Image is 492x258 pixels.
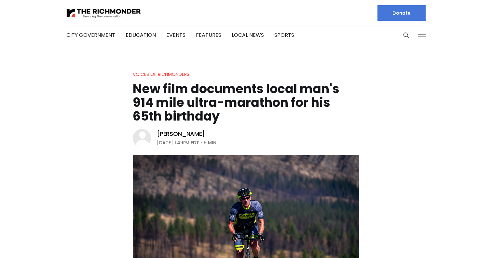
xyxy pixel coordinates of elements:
[133,82,359,123] h1: New film documents local man's 914 mile ultra-marathon for his 65th birthday
[66,7,141,19] img: The Richmonder
[274,31,294,39] a: Sports
[157,139,199,147] time: [DATE] 1:49PM EDT
[377,5,426,21] a: Donate
[166,31,185,39] a: Events
[126,31,156,39] a: Education
[437,226,492,258] iframe: portal-trigger
[204,139,216,147] span: 5 min
[133,71,189,78] a: Voices of Richmonders
[232,31,264,39] a: Local News
[66,31,115,39] a: City Government
[196,31,221,39] a: Features
[157,130,205,138] a: [PERSON_NAME]
[401,30,411,40] button: Search this site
